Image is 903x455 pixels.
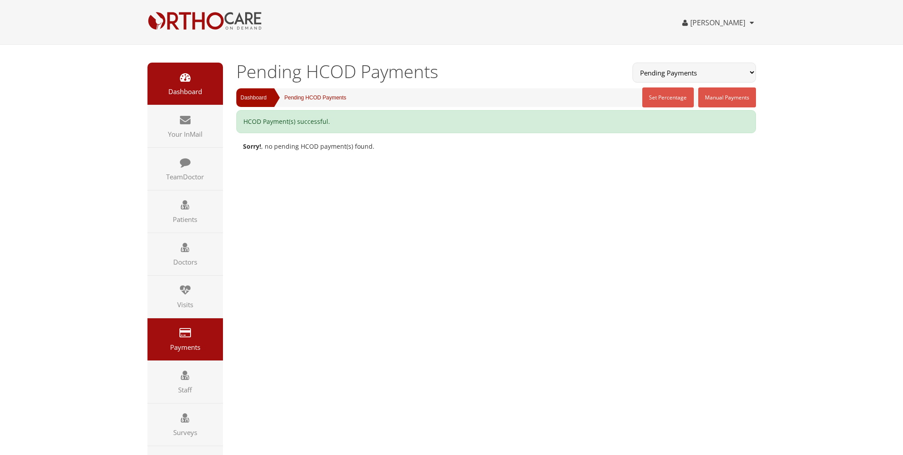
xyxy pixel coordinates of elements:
[147,404,223,446] a: Surveys
[236,110,756,133] div: HCOD Payment(s) successful.
[147,276,223,318] a: Visits
[682,18,745,28] a: [PERSON_NAME]
[236,88,267,107] a: Dashboard
[147,318,223,360] a: Payments
[152,385,219,394] span: Staff
[267,88,346,107] li: Pending HCOD Payments
[152,130,219,138] span: Your InMail
[642,87,694,107] button: Set Percentage
[698,87,756,107] a: Manual Payments
[147,233,223,275] a: Doctors
[152,300,219,309] span: Visits
[152,172,219,181] span: TeamDoctor
[152,215,219,224] span: Patients
[147,361,223,403] a: Staff
[243,142,261,150] strong: Sorry!
[236,142,756,151] div: , no pending HCOD payment(s) found.
[236,63,620,80] h1: Pending HCOD Payments
[152,257,219,266] span: Doctors
[147,105,223,147] a: Your InMail
[147,63,223,105] a: Dashboard
[152,428,219,437] span: Surveys
[147,148,223,190] a: TeamDoctor
[152,343,219,352] span: Payments
[147,190,223,233] a: Patients
[152,87,219,96] span: Dashboard
[147,11,262,31] img: OrthoCareOnDemand Logo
